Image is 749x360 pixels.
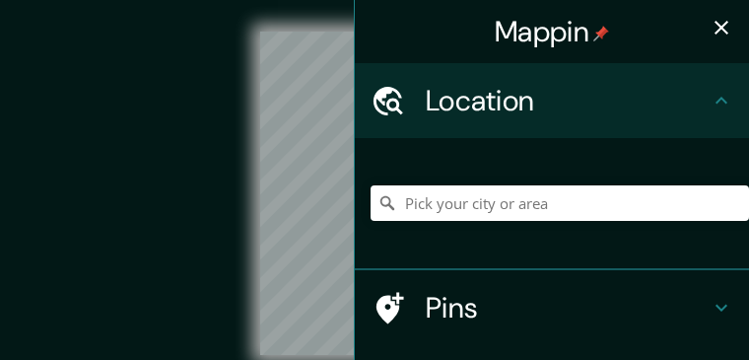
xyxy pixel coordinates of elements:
[260,32,489,355] canvas: Map
[495,14,609,49] h4: Mappin
[426,83,710,118] h4: Location
[371,185,749,221] input: Pick your city or area
[593,26,609,41] img: pin-icon.png
[355,63,749,138] div: Location
[574,283,727,338] iframe: Help widget launcher
[426,290,710,325] h4: Pins
[355,270,749,345] div: Pins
